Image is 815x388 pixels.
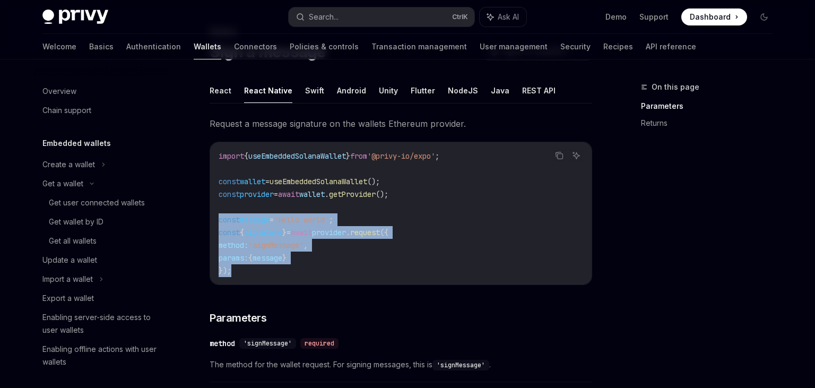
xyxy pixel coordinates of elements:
span: useEmbeddedSolanaWallet [248,151,346,161]
code: 'signMessage' [432,360,489,370]
span: } [282,253,287,263]
div: method [210,338,235,349]
span: Ctrl K [452,13,468,21]
div: Get all wallets [49,235,97,247]
span: Request a message signature on the wallets Ethereum provider. [210,116,592,131]
span: method: [219,240,248,250]
div: Enabling offline actions with user wallets [42,343,163,368]
span: message [240,215,270,225]
span: } [346,151,350,161]
button: Copy the contents from the code block [552,149,566,162]
a: Authentication [126,34,181,59]
span: ; [329,215,333,225]
span: const [219,215,240,225]
span: const [219,228,240,237]
button: React Native [244,78,292,103]
a: Update a wallet [34,251,170,270]
div: Create a wallet [42,158,95,171]
span: = [265,177,270,186]
a: Security [560,34,591,59]
h5: Embedded wallets [42,137,111,150]
span: provider [312,228,346,237]
a: Chain support [34,101,170,120]
span: 'Hello world' [274,215,329,225]
a: Recipes [603,34,633,59]
button: Unity [379,78,398,103]
a: Connectors [234,34,277,59]
a: Export a wallet [34,289,170,308]
span: (); [376,189,388,199]
span: const [219,177,240,186]
button: Toggle dark mode [756,8,773,25]
span: provider [240,189,274,199]
a: Transaction management [371,34,467,59]
span: . [325,189,329,199]
div: Chain support [42,104,91,117]
span: await [291,228,312,237]
span: { [248,253,253,263]
a: Enabling offline actions with user wallets [34,340,170,372]
a: Basics [89,34,114,59]
a: Wallets [194,34,221,59]
button: Ask AI [569,149,583,162]
a: Dashboard [681,8,747,25]
span: } [282,228,287,237]
button: Search...CtrlK [289,7,474,27]
span: wallet [240,177,265,186]
span: useEmbeddedSolanaWallet [270,177,367,186]
button: Android [337,78,366,103]
span: = [287,228,291,237]
div: Overview [42,85,76,98]
button: REST API [522,78,556,103]
a: Support [639,12,669,22]
span: params: [219,253,248,263]
span: getProvider [329,189,376,199]
span: On this page [652,81,699,93]
button: Ask AI [480,7,526,27]
span: = [274,189,278,199]
span: signature [244,228,282,237]
div: required [300,338,339,349]
div: Get user connected wallets [49,196,145,209]
span: }); [219,266,231,275]
span: 'signMessage' [244,339,292,348]
a: Demo [605,12,627,22]
div: Get a wallet [42,177,83,190]
button: Swift [305,78,324,103]
span: . [346,228,350,237]
a: Welcome [42,34,76,59]
span: Parameters [210,311,266,325]
div: Search... [309,11,339,23]
span: = [270,215,274,225]
button: NodeJS [448,78,478,103]
a: User management [480,34,548,59]
span: The method for the wallet request. For signing messages, this is . [210,358,592,371]
span: await [278,189,299,199]
span: ; [435,151,439,161]
span: const [219,189,240,199]
button: React [210,78,231,103]
span: , [304,240,308,250]
span: Dashboard [690,12,731,22]
img: dark logo [42,10,108,24]
div: Enabling server-side access to user wallets [42,311,163,337]
a: Parameters [641,98,781,115]
a: Get user connected wallets [34,193,170,212]
span: message [253,253,282,263]
div: Get wallet by ID [49,215,103,228]
span: { [244,151,248,161]
a: API reference [646,34,696,59]
div: Import a wallet [42,273,93,286]
span: ({ [380,228,388,237]
a: Returns [641,115,781,132]
a: Get wallet by ID [34,212,170,231]
a: Enabling server-side access to user wallets [34,308,170,340]
a: Overview [34,82,170,101]
button: Java [491,78,509,103]
span: Ask AI [498,12,519,22]
a: Get all wallets [34,231,170,251]
span: 'signMessage' [248,240,304,250]
span: request [350,228,380,237]
span: from [350,151,367,161]
div: Export a wallet [42,292,94,305]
